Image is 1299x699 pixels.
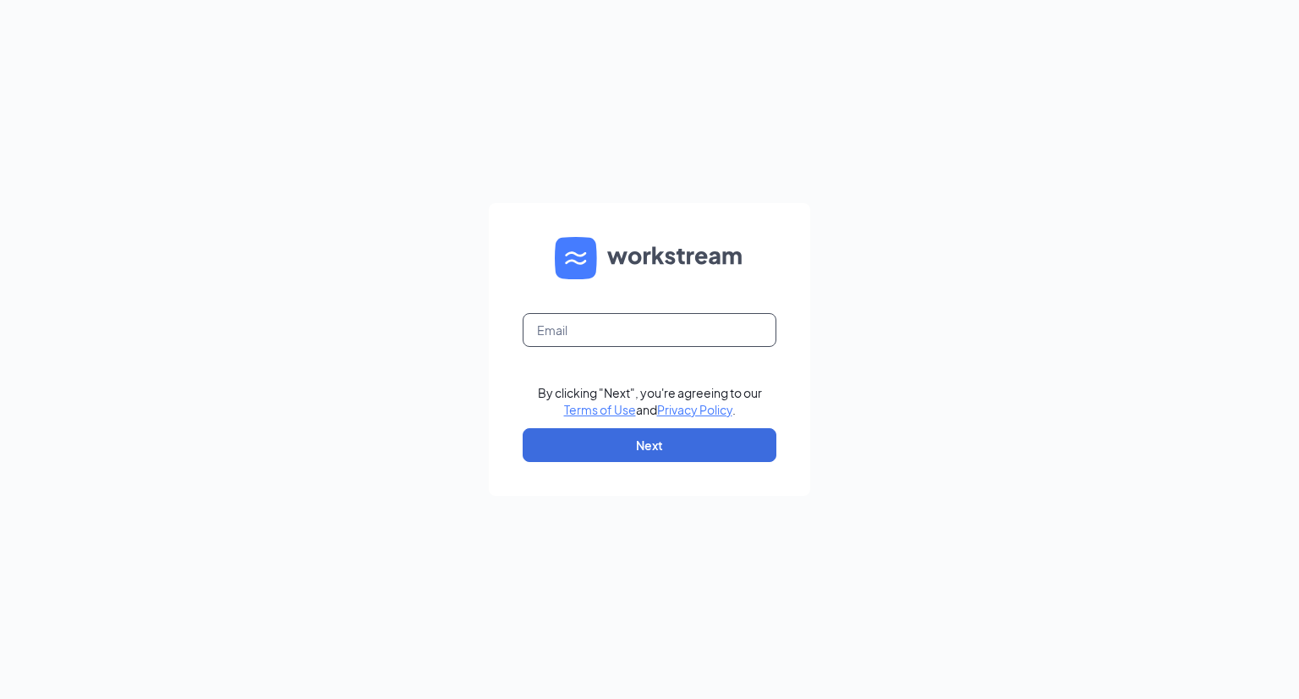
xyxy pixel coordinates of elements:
[538,384,762,418] div: By clicking "Next", you're agreeing to our and .
[555,237,744,279] img: WS logo and Workstream text
[657,402,732,417] a: Privacy Policy
[523,428,776,462] button: Next
[564,402,636,417] a: Terms of Use
[523,313,776,347] input: Email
